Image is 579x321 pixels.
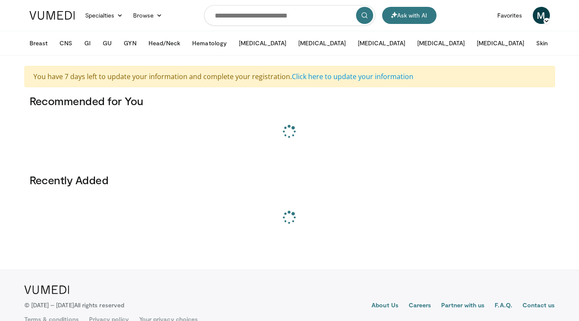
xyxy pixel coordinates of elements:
[30,11,75,20] img: VuMedi Logo
[412,35,470,52] button: [MEDICAL_DATA]
[187,35,232,52] button: Hematology
[204,5,375,26] input: Search topics, interventions
[234,35,291,52] button: [MEDICAL_DATA]
[353,35,410,52] button: [MEDICAL_DATA]
[119,35,141,52] button: GYN
[531,35,553,52] button: Skin
[371,301,398,311] a: About Us
[74,301,124,309] span: All rights reserved
[382,7,436,24] button: Ask with AI
[495,301,512,311] a: F.A.Q.
[24,35,53,52] button: Breast
[533,7,550,24] a: M
[143,35,186,52] button: Head/Neck
[54,35,77,52] button: CNS
[492,7,528,24] a: Favorites
[24,301,125,309] p: © [DATE] – [DATE]
[409,301,431,311] a: Careers
[24,66,555,87] div: You have 7 days left to update your information and complete your registration.
[98,35,117,52] button: GU
[30,94,550,108] h3: Recommended for You
[293,35,351,52] button: [MEDICAL_DATA]
[441,301,484,311] a: Partner with us
[30,173,550,187] h3: Recently Added
[79,35,96,52] button: GI
[24,286,69,294] img: VuMedi Logo
[80,7,128,24] a: Specialties
[292,72,413,81] a: Click here to update your information
[128,7,167,24] a: Browse
[523,301,555,311] a: Contact us
[472,35,529,52] button: [MEDICAL_DATA]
